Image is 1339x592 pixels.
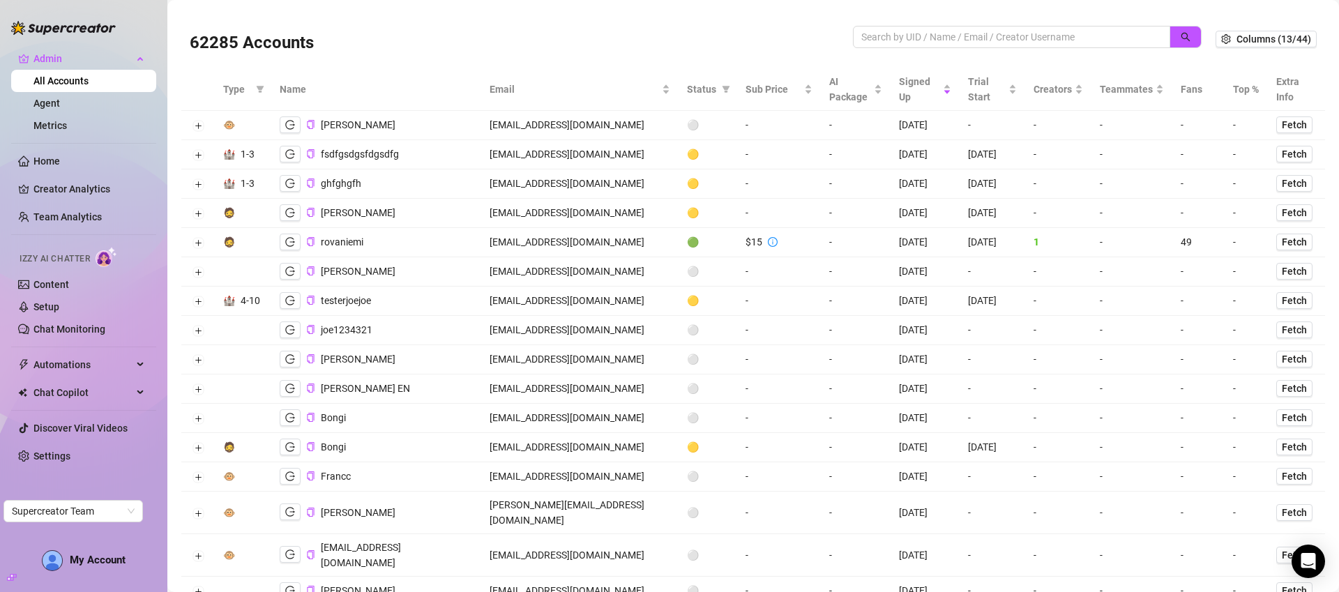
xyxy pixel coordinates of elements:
[821,374,891,404] td: -
[1282,119,1307,130] span: Fetch
[1282,295,1307,306] span: Fetch
[687,82,716,97] span: Status
[1225,287,1268,316] td: -
[1292,545,1325,578] div: Open Intercom Messenger
[481,404,679,433] td: [EMAIL_ADDRESS][DOMAIN_NAME]
[960,404,1025,433] td: -
[481,433,679,462] td: [EMAIL_ADDRESS][DOMAIN_NAME]
[33,47,133,70] span: Admin
[891,316,959,345] td: [DATE]
[960,68,1025,111] th: Trial Start
[280,409,301,426] button: logout
[737,199,821,228] td: -
[737,374,821,404] td: -
[18,388,27,397] img: Chat Copilot
[280,146,301,162] button: logout
[192,384,204,395] button: Expand row
[280,351,301,367] button: logout
[285,507,295,517] span: logout
[960,199,1025,228] td: [DATE]
[1276,146,1312,162] button: Fetch
[481,345,679,374] td: [EMAIL_ADDRESS][DOMAIN_NAME]
[687,119,699,130] span: ⚪
[285,354,295,364] span: logout
[321,178,361,189] span: ghfghgfh
[481,287,679,316] td: [EMAIL_ADDRESS][DOMAIN_NAME]
[1276,292,1312,309] button: Fetch
[306,471,315,482] button: Copy Account UID
[821,345,891,374] td: -
[891,345,959,374] td: [DATE]
[192,550,204,561] button: Expand row
[1172,374,1225,404] td: -
[891,111,959,140] td: [DATE]
[1282,149,1307,160] span: Fetch
[891,228,959,257] td: [DATE]
[306,296,315,306] button: Copy Account UID
[280,292,301,309] button: logout
[306,179,315,188] span: copy
[1025,345,1091,374] td: -
[18,359,29,370] span: thunderbolt
[321,295,371,306] span: testerjoejoe
[1100,324,1103,335] span: -
[899,74,939,105] span: Signed Up
[33,354,133,376] span: Automations
[687,149,699,160] span: 🟡
[687,412,699,423] span: ⚪
[285,179,295,188] span: logout
[33,381,133,404] span: Chat Copilot
[33,423,128,434] a: Discover Viral Videos
[1216,31,1317,47] button: Columns (13/44)
[821,111,891,140] td: -
[306,354,315,365] button: Copy Account UID
[687,266,699,277] span: ⚪
[481,68,679,111] th: Email
[241,176,255,191] div: 1-3
[1172,68,1225,111] th: Fans
[285,325,295,335] span: logout
[192,121,204,132] button: Expand row
[861,29,1151,45] input: Search by UID / Name / Email / Creator Username
[306,413,315,422] span: copy
[1100,149,1103,160] span: -
[20,252,90,266] span: Izzy AI Chatter
[1025,257,1091,287] td: -
[306,208,315,218] button: Copy Account UID
[280,439,301,455] button: logout
[280,468,301,485] button: logout
[306,149,315,160] button: Copy Account UID
[1034,236,1039,248] span: 1
[1282,324,1307,335] span: Fetch
[821,199,891,228] td: -
[1172,111,1225,140] td: -
[960,345,1025,374] td: -
[223,117,235,132] div: 🐵
[1282,383,1307,394] span: Fetch
[285,149,295,159] span: logout
[481,374,679,404] td: [EMAIL_ADDRESS][DOMAIN_NAME]
[481,140,679,169] td: [EMAIL_ADDRESS][DOMAIN_NAME]
[306,384,315,394] button: Copy Account UID
[285,471,295,481] span: logout
[1282,266,1307,277] span: Fetch
[256,85,264,93] span: filter
[1276,468,1312,485] button: Fetch
[821,228,891,257] td: -
[1025,169,1091,199] td: -
[306,266,315,275] span: copy
[12,501,135,522] span: Supercreator Team
[306,508,315,517] span: copy
[306,471,315,480] span: copy
[223,146,235,162] div: 🏰
[687,207,699,218] span: 🟡
[192,179,204,190] button: Expand row
[271,68,481,111] th: Name
[280,380,301,397] button: logout
[1025,140,1091,169] td: -
[1025,374,1091,404] td: -
[192,443,204,454] button: Expand row
[223,82,250,97] span: Type
[960,228,1025,257] td: [DATE]
[821,257,891,287] td: -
